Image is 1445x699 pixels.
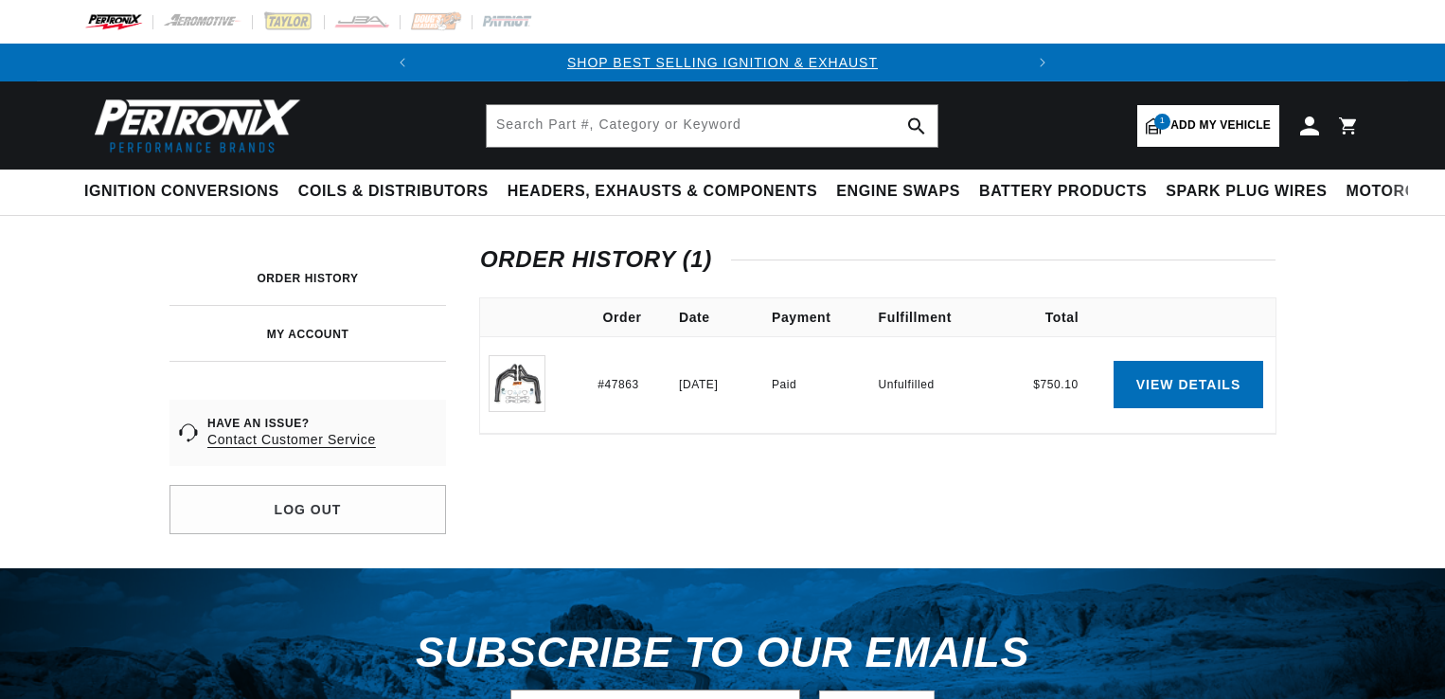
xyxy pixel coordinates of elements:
[298,182,489,202] span: Coils & Distributors
[827,170,970,214] summary: Engine Swaps
[421,52,1024,73] div: Announcement
[1156,170,1336,214] summary: Spark Plug Wires
[565,298,679,336] th: Order
[836,182,960,202] span: Engine Swaps
[1114,361,1263,408] a: View details
[679,378,718,391] time: [DATE]
[421,52,1024,73] div: 1 of 2
[207,431,376,450] a: Contact Customer Service
[567,55,878,70] a: SHOP BEST SELLING IGNITION & EXHAUST
[772,336,879,434] td: Paid
[384,44,421,81] button: Translation missing: en.sections.announcements.previous_announcement
[498,170,827,214] summary: Headers, Exhausts & Components
[289,170,498,214] summary: Coils & Distributors
[487,105,937,147] input: Search Part #, Category or Keyword
[1154,114,1170,130] span: 1
[257,272,358,285] a: ORDER HISTORY
[84,182,279,202] span: Ignition Conversions
[1010,336,1114,434] td: $750.10
[84,170,289,214] summary: Ignition Conversions
[772,298,879,336] th: Payment
[1010,298,1114,336] th: Total
[169,485,446,534] a: Log out
[489,355,545,412] img: 1955-57 Chevy Passenger Car/Wagon Small Block 1 3/4" 4-Tube Full Length Header with Hi-Temp Black...
[879,298,1010,336] th: Fulfillment
[207,416,376,432] div: HAVE AN ISSUE?
[508,182,817,202] span: Headers, Exhausts & Components
[679,298,772,336] th: Date
[879,336,1010,434] td: Unfulfilled
[267,328,349,341] a: MY ACCOUNT
[416,635,1029,671] h3: Subscribe to our emails
[1137,105,1279,147] a: 1Add my vehicle
[1024,44,1061,81] button: Translation missing: en.sections.announcements.next_announcement
[970,170,1156,214] summary: Battery Products
[565,336,679,434] td: #47863
[37,44,1408,81] slideshow-component: Translation missing: en.sections.announcements.announcement_bar
[979,182,1147,202] span: Battery Products
[1170,116,1271,134] span: Add my vehicle
[480,250,1276,269] h1: Order history (1)
[1166,182,1327,202] span: Spark Plug Wires
[84,93,302,158] img: Pertronix
[896,105,937,147] button: search button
